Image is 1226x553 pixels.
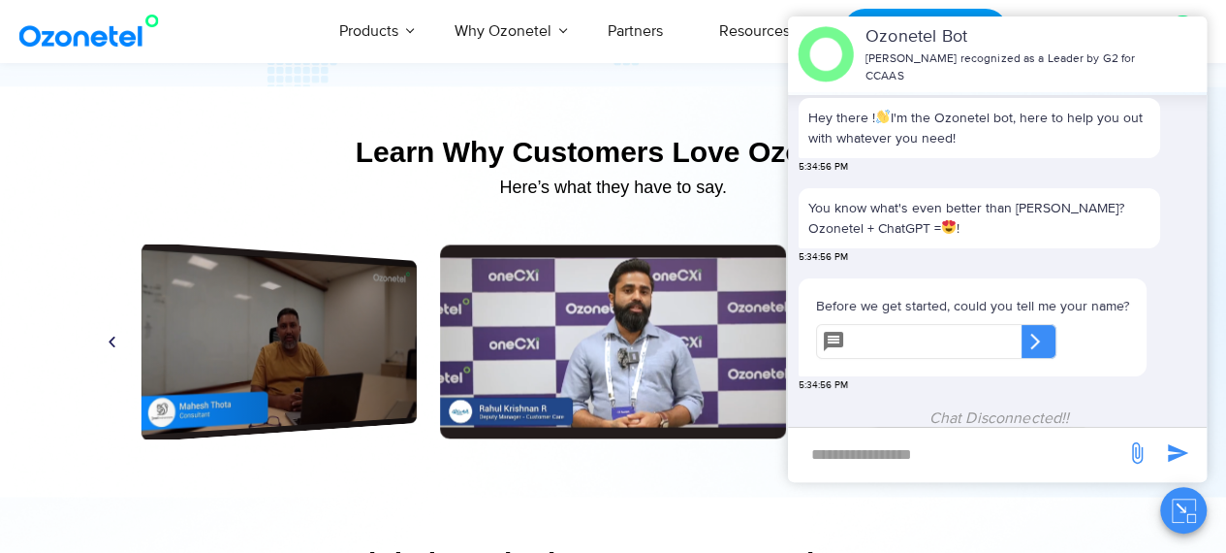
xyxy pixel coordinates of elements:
[876,110,890,123] img: 👋
[808,108,1150,148] p: Hey there ! I'm the Ozonetel bot, here to help you out with whatever you need!
[799,250,848,265] span: 5:34:56 PM
[865,50,1144,85] p: [PERSON_NAME] recognized as a Leader by G2 for CCAAS
[95,179,1132,196] div: Here’s what they have to say.
[842,9,1008,54] a: Request a Demo
[1158,434,1197,472] span: send message
[942,220,956,234] img: 😍
[95,244,1132,439] div: Slides
[1160,487,1207,534] button: Close chat
[95,135,1132,169] div: Learn Why Customers Love Ozonetel​
[105,334,119,348] div: Previous slide
[440,244,786,439] div: 5 / 6
[816,296,1129,316] p: Before we get started, could you tell me your name?
[440,244,786,439] a: rivem
[798,26,854,82] img: header
[929,408,1070,428] span: Chat Disconnected!!
[1117,434,1156,472] span: send message
[799,160,848,175] span: 5:34:56 PM
[1146,48,1161,63] span: end chat or minimize
[799,378,848,393] span: 5:34:56 PM
[865,24,1144,50] p: Ozonetel Bot
[141,241,417,440] a: Total-Environment.png
[798,438,1116,472] div: new-msg-input
[808,198,1150,239] p: You know what's even better than [PERSON_NAME]? Ozonetel + ChatGPT = !
[141,241,417,440] div: 4 / 6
